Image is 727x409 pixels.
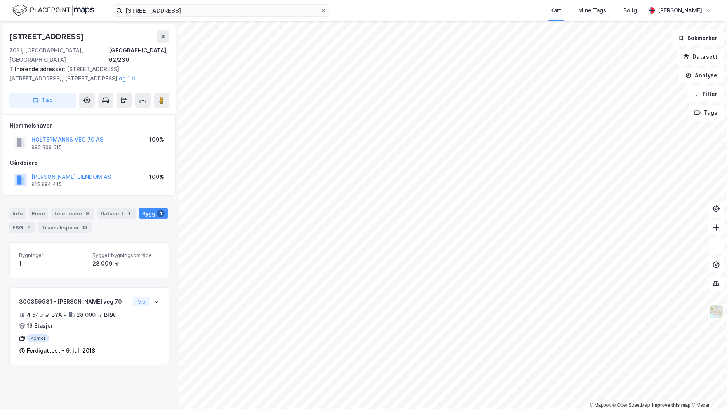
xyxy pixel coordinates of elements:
div: Bygg [139,208,168,219]
div: 4 540 ㎡ BYA [27,310,62,320]
div: Info [9,208,26,219]
div: [STREET_ADDRESS], [STREET_ADDRESS], [STREET_ADDRESS] [9,65,163,83]
div: 16 Etasjer [27,321,53,330]
div: Bolig [623,6,637,15]
button: Datasett [677,49,724,65]
div: 1 [125,210,133,217]
div: Transaksjoner [38,222,92,233]
div: Hjemmelshaver [10,121,169,130]
img: logo.f888ab2527a4732fd821a326f86c7f29.svg [12,3,94,17]
a: Mapbox [590,402,611,408]
div: [GEOGRAPHIC_DATA], 62/230 [109,46,169,65]
input: Søk på adresse, matrikkel, gårdeiere, leietakere eller personer [122,5,320,16]
div: Kontrollprogram for chat [688,372,727,409]
div: ESG [9,222,35,233]
div: Gårdeiere [10,158,169,168]
button: Filter [687,86,724,102]
div: 300359981 - [PERSON_NAME] veg 70 [19,297,130,306]
div: 990 809 615 [31,144,62,150]
span: Bygget bygningsområde [92,252,160,259]
div: 915 994 415 [31,181,62,187]
div: 100% [149,172,164,182]
button: Tag [9,93,76,108]
div: 9 [83,210,91,217]
span: Tilhørende adresser: [9,66,67,72]
button: Vis [133,297,150,306]
div: Leietakere [51,208,94,219]
div: Kart [550,6,561,15]
div: Mine Tags [578,6,606,15]
a: Improve this map [652,402,690,408]
div: 13 [81,224,89,231]
div: 2 [24,224,32,231]
button: Tags [688,105,724,121]
div: 1 [19,259,86,268]
button: Bokmerker [671,30,724,46]
div: 28 000 ㎡ BRA [77,310,115,320]
div: [STREET_ADDRESS] [9,30,85,43]
div: Ferdigattest - 9. juli 2018 [27,346,95,355]
div: 7031, [GEOGRAPHIC_DATA], [GEOGRAPHIC_DATA] [9,46,109,65]
a: OpenStreetMap [612,402,650,408]
div: Eiere [29,208,48,219]
div: 28 000 ㎡ [92,259,160,268]
div: • [64,312,67,318]
iframe: Chat Widget [688,372,727,409]
div: 100% [149,135,164,144]
span: Bygninger [19,252,86,259]
img: Z [709,304,724,319]
div: [PERSON_NAME] [658,6,702,15]
button: Analyse [679,68,724,83]
div: 1 [157,210,165,217]
div: Datasett [97,208,136,219]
